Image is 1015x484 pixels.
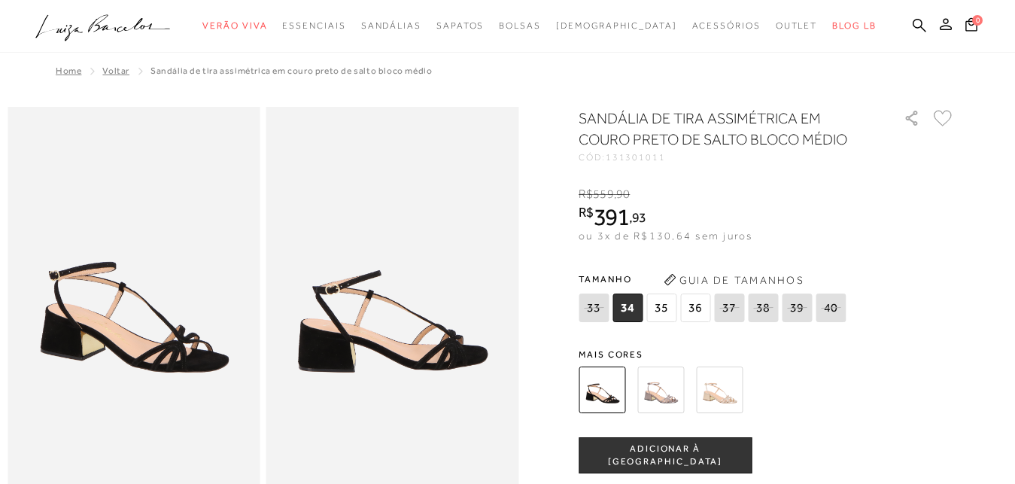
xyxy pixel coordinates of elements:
a: noSubCategoriesText [499,12,541,40]
span: 37 [714,294,744,322]
span: SANDÁLIA DE TIRA ASSIMÉTRICA EM COURO PRETO DE SALTO BLOCO MÉDIO [150,65,432,76]
button: 0 [961,17,982,37]
span: 131301011 [606,152,666,163]
span: 33 [579,294,609,322]
span: 39 [782,294,812,322]
span: Verão Viva [202,20,267,31]
a: Voltar [102,65,129,76]
img: SANDÁLIA DE TIRA ASSIMÉTRICA EM METALIZADO DOURADO DE SALTO BLOCO MÉDIO [696,367,743,413]
a: BLOG LB [832,12,876,40]
span: 34 [612,294,643,322]
span: 0 [972,15,983,26]
a: noSubCategoriesText [556,12,677,40]
span: Essenciais [282,20,345,31]
a: Home [56,65,81,76]
div: CÓD: [579,153,880,162]
img: SANDÁLIA DE TIRA ASSIMÉTRICA EM METALIZADO CHUMBO DE SALTO BLOCO MÉDIO [637,367,684,413]
img: SANDÁLIA DE TIRA ASSIMÉTRICA EM COURO PRETO DE SALTO BLOCO MÉDIO [579,367,625,413]
span: 40 [816,294,846,322]
a: noSubCategoriesText [361,12,421,40]
span: ou 3x de R$130,64 sem juros [579,230,752,242]
span: 559 [593,187,613,201]
button: ADICIONAR À [GEOGRAPHIC_DATA] [579,437,752,473]
span: Mais cores [579,350,955,359]
button: Guia de Tamanhos [658,268,809,292]
a: noSubCategoriesText [692,12,761,40]
span: 93 [632,209,646,225]
span: BLOG LB [832,20,876,31]
span: Acessórios [692,20,761,31]
a: noSubCategoriesText [202,12,267,40]
span: 36 [680,294,710,322]
span: 35 [646,294,676,322]
span: Sandálias [361,20,421,31]
i: R$ [579,187,593,201]
span: Bolsas [499,20,541,31]
i: , [614,187,631,201]
i: R$ [579,205,594,219]
a: noSubCategoriesText [776,12,818,40]
span: Sapatos [436,20,484,31]
span: 90 [616,187,630,201]
span: Outlet [776,20,818,31]
span: ADICIONAR À [GEOGRAPHIC_DATA] [579,443,751,469]
i: , [629,211,646,224]
a: noSubCategoriesText [436,12,484,40]
span: 391 [594,203,629,230]
span: Tamanho [579,268,849,291]
span: [DEMOGRAPHIC_DATA] [556,20,677,31]
h1: SANDÁLIA DE TIRA ASSIMÉTRICA EM COURO PRETO DE SALTO BLOCO MÉDIO [579,108,861,150]
a: noSubCategoriesText [282,12,345,40]
span: 38 [748,294,778,322]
